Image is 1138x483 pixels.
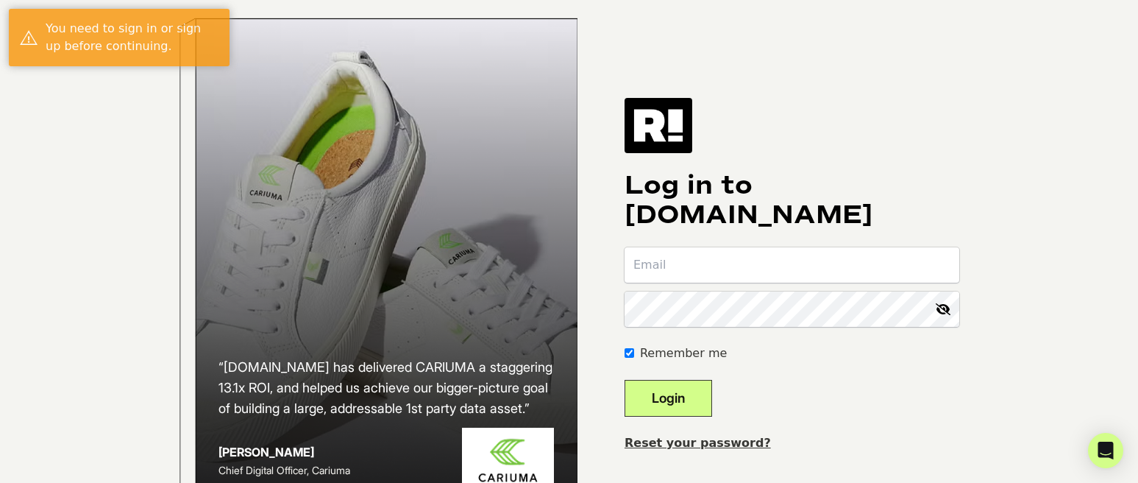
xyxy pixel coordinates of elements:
button: Login [625,380,712,417]
h2: “[DOMAIN_NAME] has delivered CARIUMA a staggering 13.1x ROI, and helped us achieve our bigger-pic... [218,357,554,419]
span: Chief Digital Officer, Cariuma [218,464,350,476]
input: Email [625,247,959,283]
div: You need to sign in or sign up before continuing. [46,20,218,55]
h1: Log in to [DOMAIN_NAME] [625,171,959,230]
div: Open Intercom Messenger [1088,433,1123,468]
img: Retention.com [625,98,692,152]
strong: [PERSON_NAME] [218,445,314,459]
label: Remember me [640,345,727,362]
a: Reset your password? [625,436,771,450]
